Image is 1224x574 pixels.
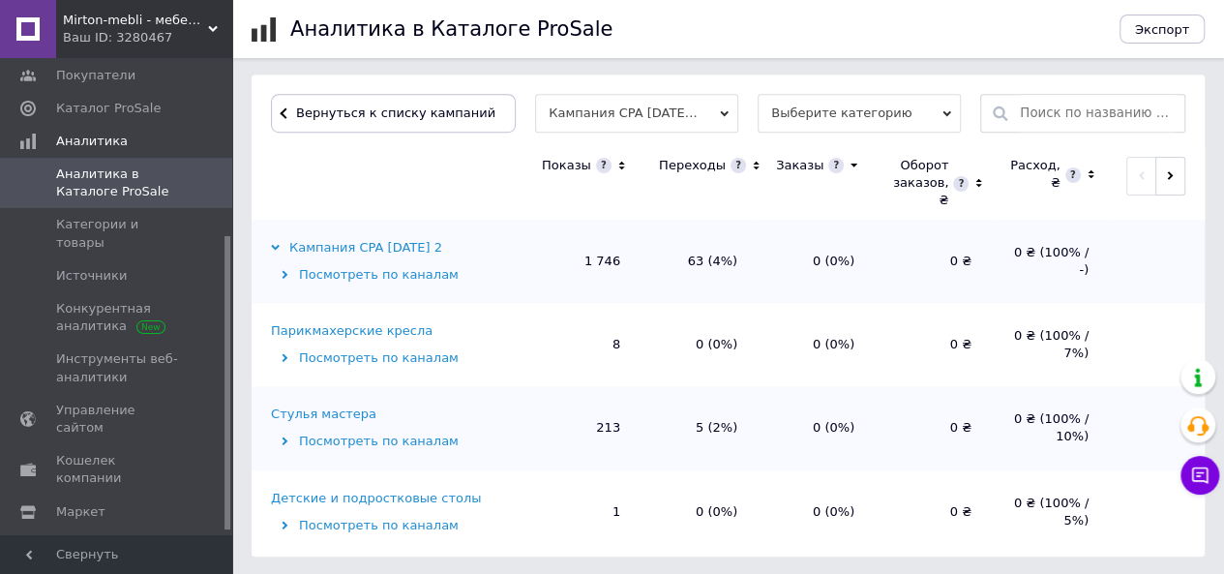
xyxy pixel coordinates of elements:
[56,67,135,84] span: Покупатели
[640,386,757,469] td: 5 (2%)
[1020,95,1175,132] input: Поиск по названию позиции, артикулу, поисковым запросам
[991,386,1108,469] td: 0 ₴ (100% / 10%)
[640,220,757,303] td: 63 (4%)
[757,220,874,303] td: 0 (0%)
[56,216,179,251] span: Категории и товары
[874,386,991,469] td: 0 ₴
[271,94,516,133] button: Вернуться к списку кампаний
[56,133,128,150] span: Аналитика
[271,490,481,507] div: Детские и подростковые столы
[271,239,442,257] div: Кампания CPA [DATE] 2
[776,157,823,174] div: Заказы
[991,303,1108,386] td: 0 ₴ (100% / 7%)
[1135,22,1189,37] span: Экспорт
[271,517,518,534] div: Посмотреть по каналам
[56,300,179,335] span: Конкурентная аналитика
[56,100,161,117] span: Каталог ProSale
[271,266,518,284] div: Посмотреть по каналам
[63,29,232,46] div: Ваш ID: 3280467
[991,220,1108,303] td: 0 ₴ (100% / -)
[56,350,179,385] span: Инструменты веб-аналитики
[522,220,640,303] td: 1 746
[56,402,179,437] span: Управление сайтом
[757,303,874,386] td: 0 (0%)
[1180,456,1219,495] button: Чат с покупателем
[640,303,757,386] td: 0 (0%)
[991,470,1108,554] td: 0 ₴ (100% / 5%)
[290,17,612,41] h1: Аналитика в Каталоге ProSale
[874,470,991,554] td: 0 ₴
[874,220,991,303] td: 0 ₴
[874,303,991,386] td: 0 ₴
[640,470,757,554] td: 0 (0%)
[522,470,640,554] td: 1
[271,349,518,367] div: Посмотреть по каналам
[296,106,495,120] span: Вернуться к списку кампаний
[1010,157,1060,192] div: Расход, ₴
[1120,15,1205,44] button: Экспорт
[56,166,179,200] span: Аналитика в Каталоге ProSale
[63,12,208,29] span: Mirton-mebli - мебельный интернет-магазин
[542,157,591,174] div: Показы
[271,322,433,340] div: Парикмахерские кресла
[271,406,376,423] div: Стулья мастера
[522,303,640,386] td: 8
[56,267,127,285] span: Источники
[893,157,948,210] div: Оборот заказов, ₴
[758,94,961,133] span: Выберите категорию
[56,452,179,487] span: Кошелек компании
[535,94,738,133] span: Кампания CPA [DATE] 2
[757,470,874,554] td: 0 (0%)
[56,503,105,521] span: Маркет
[271,433,518,450] div: Посмотреть по каналам
[757,386,874,469] td: 0 (0%)
[659,157,726,174] div: Переходы
[522,386,640,469] td: 213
